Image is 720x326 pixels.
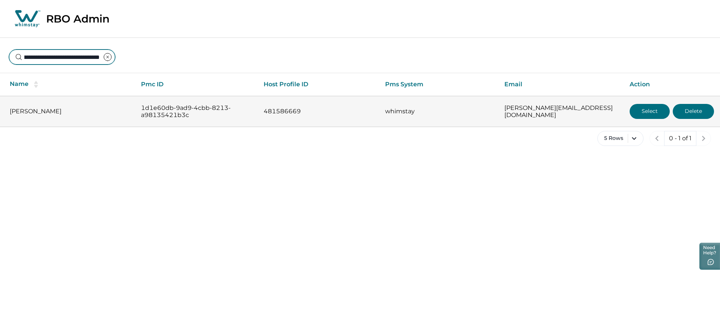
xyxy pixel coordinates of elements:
[624,73,720,96] th: Action
[100,50,115,65] button: clear input
[46,12,109,25] p: RBO Admin
[264,108,373,115] p: 481586669
[135,73,258,96] th: Pmc ID
[10,108,129,115] p: [PERSON_NAME]
[664,131,696,146] button: 0 - 1 of 1
[673,104,714,119] button: Delete
[258,73,379,96] th: Host Profile ID
[696,131,711,146] button: next page
[504,104,618,119] p: [PERSON_NAME][EMAIL_ADDRESS][DOMAIN_NAME]
[498,73,624,96] th: Email
[597,131,643,146] button: 5 Rows
[669,135,691,142] p: 0 - 1 of 1
[141,104,252,119] p: 1d1e60db-9ad9-4cbb-8213-a98135421b3c
[385,108,493,115] p: whimstay
[379,73,499,96] th: Pms System
[649,131,664,146] button: previous page
[28,81,43,88] button: sorting
[630,104,670,119] button: Select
